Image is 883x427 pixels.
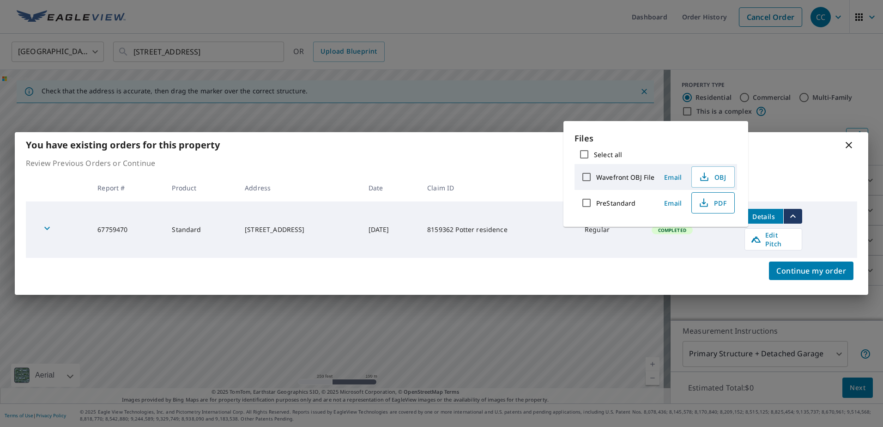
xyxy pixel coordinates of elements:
[596,173,654,182] label: Wavefront OBJ File
[691,192,735,213] button: PDF
[769,262,853,280] button: Continue my order
[658,170,688,184] button: Email
[750,231,796,248] span: Edit Pitch
[26,158,857,169] p: Review Previous Orders or Continue
[653,227,692,233] span: Completed
[420,201,577,258] td: 8159362 Potter residence
[420,174,577,201] th: Claim ID
[577,201,644,258] td: Regular
[26,139,220,151] b: You have existing orders for this property
[596,199,635,207] label: PreStandard
[361,174,420,201] th: Date
[662,199,684,207] span: Email
[575,132,737,145] p: Files
[662,173,684,182] span: Email
[697,197,727,208] span: PDF
[594,150,622,159] label: Select all
[90,201,164,258] td: 67759470
[697,171,727,183] span: OBJ
[90,174,164,201] th: Report #
[164,201,237,258] td: Standard
[658,196,688,210] button: Email
[164,174,237,201] th: Product
[237,174,361,201] th: Address
[361,201,420,258] td: [DATE]
[776,264,846,277] span: Continue my order
[783,209,802,224] button: filesDropdownBtn-67759470
[750,212,778,221] span: Details
[744,228,802,250] a: Edit Pitch
[744,209,783,224] button: detailsBtn-67759470
[245,225,354,234] div: [STREET_ADDRESS]
[691,166,735,188] button: OBJ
